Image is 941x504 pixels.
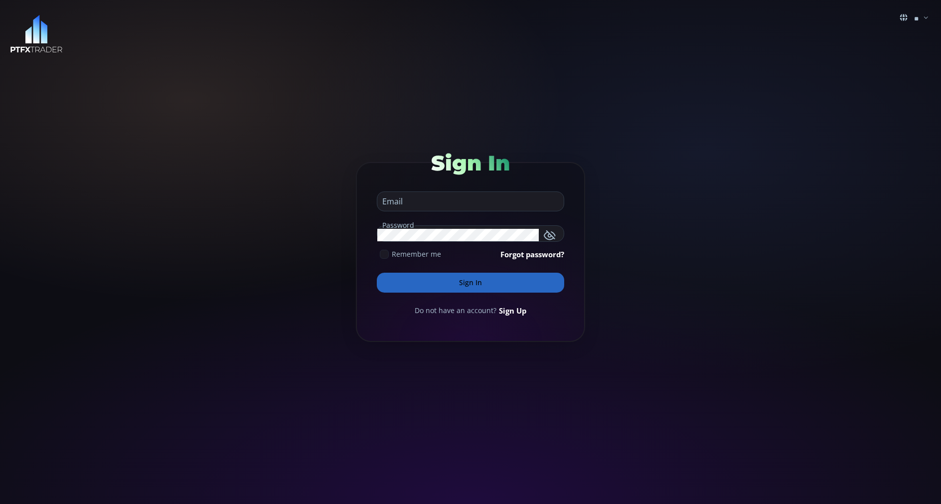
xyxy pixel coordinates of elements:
span: Remember me [392,249,441,259]
img: LOGO [10,15,63,53]
div: Do not have an account? [377,305,564,316]
button: Sign In [377,273,564,293]
a: Forgot password? [500,249,564,260]
a: Sign Up [499,305,526,316]
span: Sign In [431,150,510,176]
